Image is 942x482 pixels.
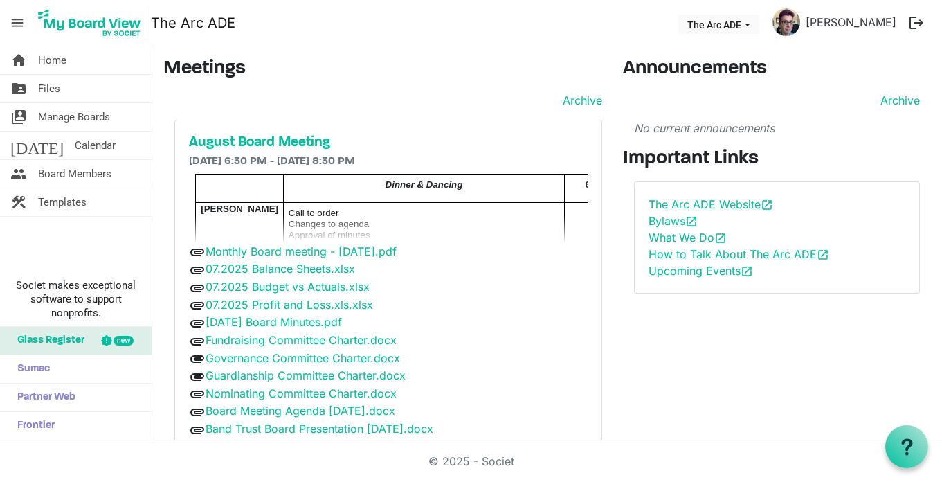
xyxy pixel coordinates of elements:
[38,188,87,216] span: Templates
[206,333,397,347] a: Fundraising Committee Charter.docx
[206,244,397,258] a: Monthly Board meeting - [DATE].pdf
[772,8,800,36] img: JcXlW47NMrIgqpV6JfGZSN3y34aDwrjV-JKMJxHuQtwxOV_f8MB-FEabTkWkYGg0GgU0_Jiekey2y27VvAkWaA_thumb.png
[678,15,759,34] button: The Arc ADE dropdownbutton
[206,368,406,382] a: Guardianship Committee Charter.docx
[714,232,727,244] span: open_in_new
[586,179,647,190] span: 6:00-6:30 p.m.
[189,155,588,168] h6: [DATE] 6:30 PM - [DATE] 8:30 PM
[10,75,27,102] span: folder_shared
[189,350,206,367] span: attachment
[817,249,829,261] span: open_in_new
[206,351,400,365] a: Governance Committee Charter.docx
[189,262,206,278] span: attachment
[386,179,463,190] span: Dinner & Dancing
[902,8,931,37] button: logout
[189,404,206,420] span: attachment
[649,214,698,228] a: Bylawsopen_in_new
[875,92,920,109] a: Archive
[800,8,902,36] a: [PERSON_NAME]
[206,262,355,276] a: 07.2025 Balance Sheets.xlsx
[189,315,206,332] span: attachment
[289,208,339,218] span: Call to order
[649,231,727,244] a: What We Doopen_in_new
[10,384,75,411] span: Partner Web
[10,103,27,131] span: switch_account
[649,264,753,278] a: Upcoming Eventsopen_in_new
[10,132,64,159] span: [DATE]
[557,92,602,109] a: Archive
[10,327,84,355] span: Glass Register
[10,160,27,188] span: people
[685,215,698,228] span: open_in_new
[75,132,116,159] span: Calendar
[289,230,370,240] span: Approval of minutes
[38,46,66,74] span: Home
[38,75,60,102] span: Files
[151,9,235,37] a: The Arc ADE
[206,422,433,436] a: Band Trust Board Presentation [DATE].docx
[189,280,206,296] span: attachment
[10,46,27,74] span: home
[206,315,342,329] a: [DATE] Board Minutes.pdf
[4,10,30,36] span: menu
[189,333,206,350] span: attachment
[10,412,55,440] span: Frontier
[761,199,773,211] span: open_in_new
[201,204,278,214] span: [PERSON_NAME]
[189,386,206,402] span: attachment
[206,404,395,418] a: Board Meeting Agenda [DATE].docx
[189,134,588,151] a: August Board Meeting
[289,219,369,229] span: Changes to agenda
[623,57,931,81] h3: Announcements
[189,297,206,314] span: attachment
[189,244,206,260] span: attachment
[34,6,151,40] a: My Board View Logo
[634,120,920,136] p: No current announcements
[38,103,110,131] span: Manage Boards
[206,298,373,312] a: 07.2025 Profit and Loss.xls.xlsx
[623,148,931,171] h3: Important Links
[6,278,145,320] span: Societ makes exceptional software to support nonprofits.
[163,57,602,81] h3: Meetings
[38,160,111,188] span: Board Members
[10,188,27,216] span: construction
[10,355,50,383] span: Sumac
[649,247,829,261] a: How to Talk About The Arc ADEopen_in_new
[114,336,134,346] div: new
[206,280,370,294] a: 07.2025 Budget vs Actuals.xlsx
[206,386,397,400] a: Nominating Committee Charter.docx
[34,6,145,40] img: My Board View Logo
[649,197,773,211] a: The Arc ADE Websiteopen_in_new
[189,422,206,438] span: attachment
[189,368,206,385] span: attachment
[741,265,753,278] span: open_in_new
[428,454,514,468] a: © 2025 - Societ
